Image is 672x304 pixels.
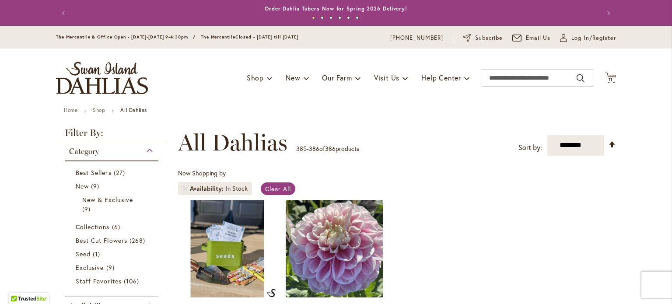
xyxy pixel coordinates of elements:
span: The Mercantile & Office Open - [DATE]-[DATE] 9-4:30pm / The Mercantile [56,34,235,40]
span: New & Exclusive [82,196,133,204]
span: 386 [309,144,319,153]
span: Shop [247,73,264,82]
span: Subscribe [475,34,503,42]
a: Shop [93,107,105,113]
a: Clear All [261,182,295,195]
label: Sort by: [518,140,542,156]
a: Mixed Dahlia Seed Mixed Dahlia Seed [178,291,276,299]
a: Home [64,107,77,113]
span: Exclusive [76,263,104,272]
span: Help Center [421,73,461,82]
span: Seed [76,250,91,258]
button: Previous [56,4,73,22]
span: 6 [112,222,122,231]
span: Best Sellers [76,168,112,177]
span: 27 [114,168,127,177]
span: Collections [76,223,110,231]
a: Tutu Much [286,291,383,299]
span: 9 [106,263,117,272]
span: 9 [82,204,93,213]
span: Staff Favorites [76,277,122,285]
a: Remove Availability In Stock [182,186,188,191]
span: Our Farm [322,73,352,82]
a: Staff Favorites [76,276,150,286]
button: 3 of 6 [329,16,332,19]
a: Order Dahlia Tubers Now for Spring 2026 Delivery! [265,5,407,12]
button: 4 of 6 [338,16,341,19]
img: Mixed Dahlia Seed [266,289,276,297]
span: 268 [129,236,147,245]
span: 11 [609,77,613,82]
span: Log In/Register [571,34,616,42]
a: Email Us [512,34,551,42]
a: Log In/Register [560,34,616,42]
span: Best Cut Flowers [76,236,127,245]
a: Exclusive [76,263,150,272]
a: New &amp; Exclusive [82,195,143,213]
span: Category [69,147,99,156]
button: Next [598,4,616,22]
strong: Filter By: [56,128,167,142]
img: Tutu Much [286,200,383,297]
button: 6 of 6 [356,16,359,19]
span: Now Shopping by [178,169,226,177]
span: Closed - [DATE] till [DATE] [235,34,298,40]
a: New [76,182,150,191]
button: 2 of 6 [321,16,324,19]
span: 1 [93,249,102,259]
div: In Stock [226,184,248,193]
span: Availability [190,184,226,193]
a: [PHONE_NUMBER] [390,34,443,42]
button: 11 [605,72,616,84]
a: Collections [76,222,150,231]
span: Email Us [526,34,551,42]
span: Clear All [265,185,291,193]
iframe: Launch Accessibility Center [7,273,31,297]
span: 386 [325,144,336,153]
a: store logo [56,62,148,94]
a: Best Sellers [76,168,150,177]
span: 106 [124,276,141,286]
span: 385 [296,144,307,153]
a: Seed [76,249,150,259]
span: Visit Us [374,73,399,82]
span: New [286,73,300,82]
span: New [76,182,89,190]
strong: All Dahlias [120,107,147,113]
a: Best Cut Flowers [76,236,150,245]
a: Subscribe [463,34,503,42]
button: 5 of 6 [347,16,350,19]
span: All Dahlias [178,129,287,156]
button: 1 of 6 [312,16,315,19]
img: Mixed Dahlia Seed [178,200,276,297]
p: - of products [296,142,359,156]
span: 9 [91,182,101,191]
